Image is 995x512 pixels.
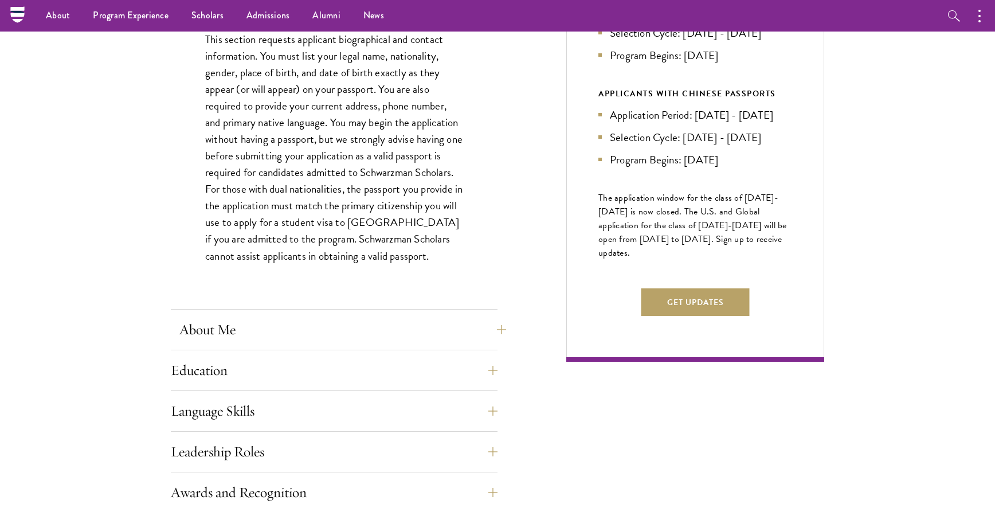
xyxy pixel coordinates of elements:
[171,438,497,466] button: Leadership Roles
[205,31,463,264] p: This section requests applicant biographical and contact information. You must list your legal na...
[641,288,750,316] button: Get Updates
[598,47,792,64] li: Program Begins: [DATE]
[179,316,506,343] button: About Me
[598,107,792,123] li: Application Period: [DATE] - [DATE]
[171,479,497,506] button: Awards and Recognition
[598,151,792,168] li: Program Begins: [DATE]
[598,191,787,260] span: The application window for the class of [DATE]-[DATE] is now closed. The U.S. and Global applicat...
[171,357,497,384] button: Education
[171,397,497,425] button: Language Skills
[598,129,792,146] li: Selection Cycle: [DATE] - [DATE]
[598,87,792,101] div: APPLICANTS WITH CHINESE PASSPORTS
[598,25,792,41] li: Selection Cycle: [DATE] - [DATE]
